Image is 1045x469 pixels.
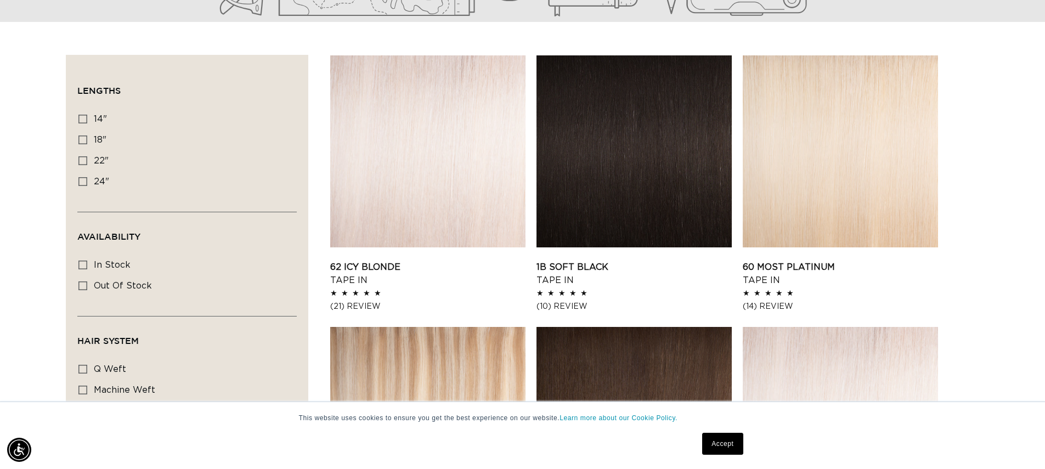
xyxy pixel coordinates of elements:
[94,177,109,186] span: 24"
[7,438,31,462] div: Accessibility Menu
[299,413,747,423] p: This website uses cookies to ensure you get the best experience on our website.
[77,66,297,106] summary: Lengths (0 selected)
[77,86,121,95] span: Lengths
[94,156,109,165] span: 22"
[560,414,677,422] a: Learn more about our Cookie Policy.
[77,317,297,356] summary: Hair System (0 selected)
[94,281,152,290] span: Out of stock
[94,135,106,144] span: 18"
[94,261,131,269] span: In stock
[77,336,139,346] span: Hair System
[702,433,743,455] a: Accept
[743,261,938,287] a: 60 Most Platinum Tape In
[94,115,107,123] span: 14"
[77,231,140,241] span: Availability
[536,261,732,287] a: 1B Soft Black Tape In
[330,261,526,287] a: 62 Icy Blonde Tape In
[77,212,297,252] summary: Availability (0 selected)
[94,365,126,374] span: q weft
[94,386,155,394] span: machine weft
